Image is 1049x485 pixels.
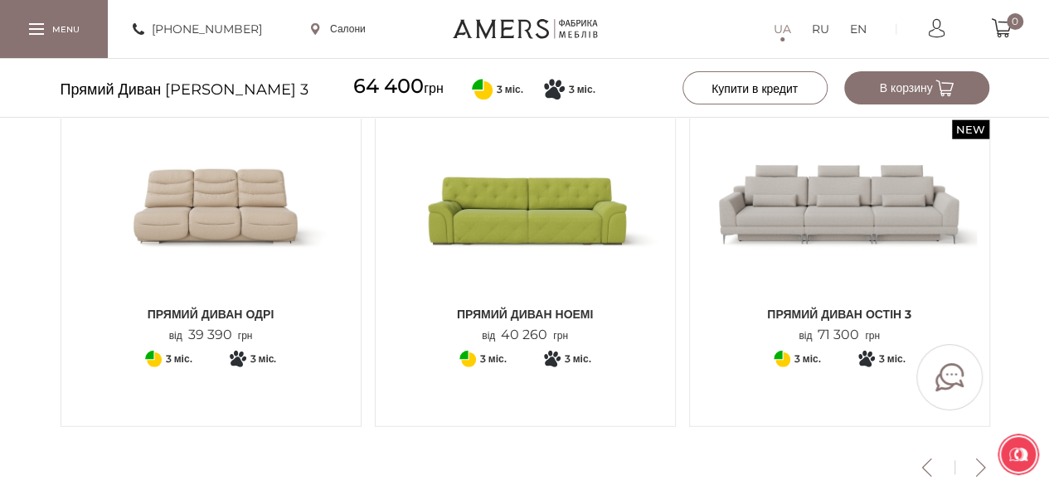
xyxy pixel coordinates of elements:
span: 39 390 [182,327,238,342]
span: 64 400 [353,74,424,98]
span: Прямий диван ОДРІ [74,306,348,323]
span: В корзину [879,80,953,95]
button: Купити в кредит [682,71,828,104]
p: від грн [799,327,880,343]
span: 40 260 [495,327,553,342]
p: від грн [169,327,253,343]
span: 0 [1007,13,1023,30]
a: Салони [311,22,366,36]
svg: Оплата частинами від ПриватБанку [472,79,493,99]
svg: Покупка частинами від Монобанку [544,79,565,99]
span: 71 300 [812,327,865,342]
a: UA [774,19,791,39]
a: [PHONE_NUMBER] [133,19,262,39]
span: грн [353,71,444,104]
button: В корзину [844,71,989,104]
span: 3 міс. [497,82,523,97]
a: Прямий диван НОЕМІ Прямий диван НОЕМІ Прямий диван НОЕМІ від40 260грн [388,115,663,343]
p: від грн [482,327,568,343]
span: Прямий Диван [PERSON_NAME] 3 [61,75,309,104]
a: New Прямий диван ОСТІН 3 Прямий диван ОСТІН 3 Прямий диван ОСТІН 3 від71 300грн [702,115,977,343]
span: New [952,120,989,139]
button: Next [967,458,996,477]
a: EN [850,19,867,39]
span: Купити в кредит [711,81,798,96]
a: RU [812,19,829,39]
button: Previous [913,458,942,477]
a: Прямий диван ОДРІ Прямий диван ОДРІ Прямий диван ОДРІ від39 390грн [74,115,348,343]
span: Прямий диван ОСТІН 3 [702,306,977,323]
span: Прямий диван НОЕМІ [388,306,663,323]
span: 3 міс. [569,82,595,97]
